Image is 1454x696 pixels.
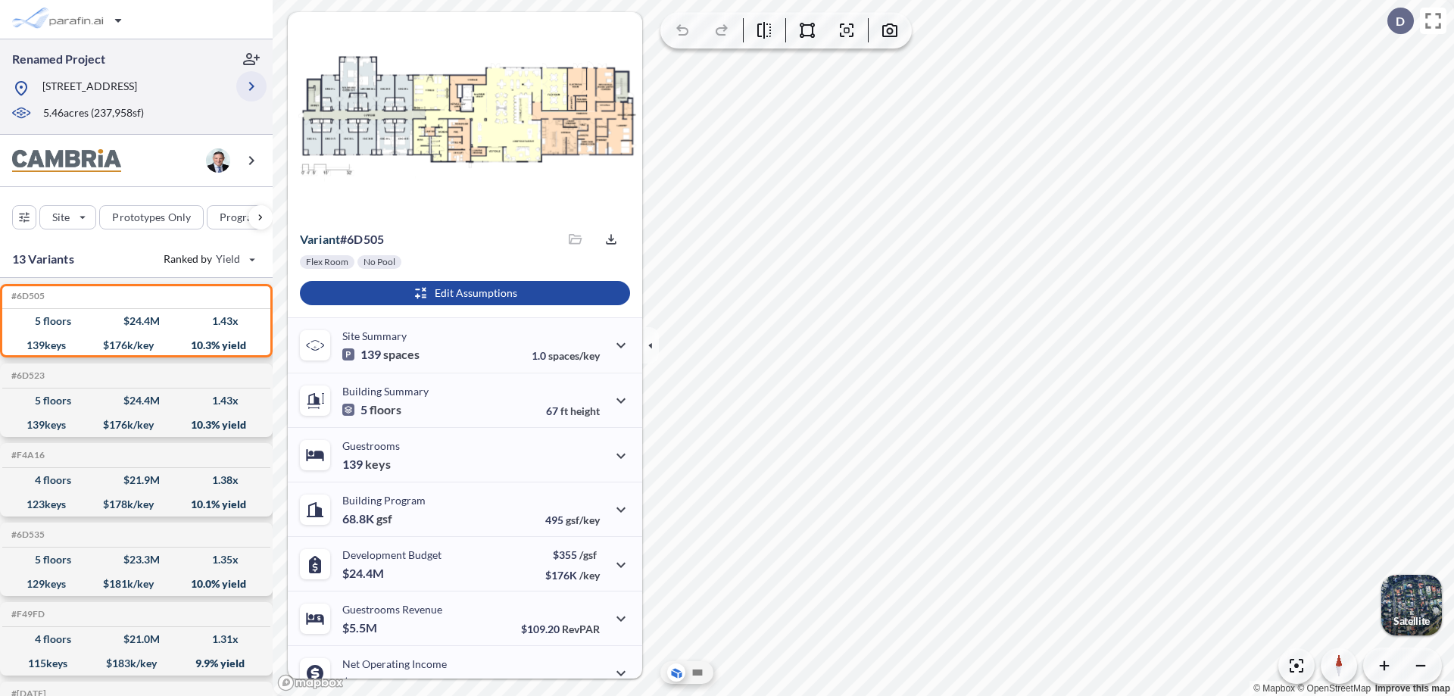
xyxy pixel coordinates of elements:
span: Variant [300,232,340,246]
p: Satellite [1393,615,1430,627]
p: Building Summary [342,385,429,398]
p: Edit Assumptions [435,286,517,301]
p: Guestrooms [342,439,400,452]
p: $5.5M [342,620,379,635]
p: Site [52,210,70,225]
h5: Click to copy the code [8,529,45,540]
p: D [1396,14,1405,28]
p: 67 [546,404,600,417]
p: 139 [342,457,391,472]
img: Switcher Image [1381,575,1442,635]
p: $24.4M [342,566,386,581]
span: /gsf [579,548,597,561]
h5: Click to copy the code [8,609,45,620]
span: keys [365,457,391,472]
button: Prototypes Only [99,205,204,229]
span: gsf [376,511,392,526]
p: 45.0% [535,677,600,690]
p: 68.8K [342,511,392,526]
p: [STREET_ADDRESS] [42,79,137,98]
p: Net Operating Income [342,657,447,670]
p: 1.0 [532,349,600,362]
a: OpenStreetMap [1297,683,1371,694]
img: user logo [206,148,230,173]
button: Program [207,205,289,229]
span: RevPAR [562,623,600,635]
button: Ranked by Yield [151,247,265,271]
p: Building Program [342,494,426,507]
p: 495 [545,513,600,526]
a: Improve this map [1375,683,1450,694]
p: Prototypes Only [112,210,191,225]
p: # 6d505 [300,232,384,247]
span: floors [370,402,401,417]
h5: Click to copy the code [8,291,45,301]
p: Guestrooms Revenue [342,603,442,616]
a: Mapbox homepage [277,674,344,691]
p: Flex Room [306,256,348,268]
button: Site [39,205,96,229]
a: Mapbox [1253,683,1295,694]
span: height [570,404,600,417]
p: Development Budget [342,548,442,561]
h5: Click to copy the code [8,450,45,460]
p: Site Summary [342,329,407,342]
span: /key [579,569,600,582]
p: $109.20 [521,623,600,635]
button: Site Plan [688,663,707,682]
span: spaces [383,347,420,362]
button: Aerial View [667,663,685,682]
span: Yield [216,251,241,267]
p: No Pool [363,256,395,268]
p: 139 [342,347,420,362]
button: Edit Assumptions [300,281,630,305]
p: Renamed Project [12,51,105,67]
p: Program [220,210,262,225]
p: 5.46 acres ( 237,958 sf) [43,105,144,122]
p: 5 [342,402,401,417]
button: Switcher ImageSatellite [1381,575,1442,635]
img: BrandImage [12,149,121,173]
span: spaces/key [548,349,600,362]
p: $2.5M [342,675,379,690]
p: $176K [545,569,600,582]
p: 13 Variants [12,250,74,268]
h5: Click to copy the code [8,370,45,381]
span: ft [560,404,568,417]
span: gsf/key [566,513,600,526]
span: margin [566,677,600,690]
p: $355 [545,548,600,561]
